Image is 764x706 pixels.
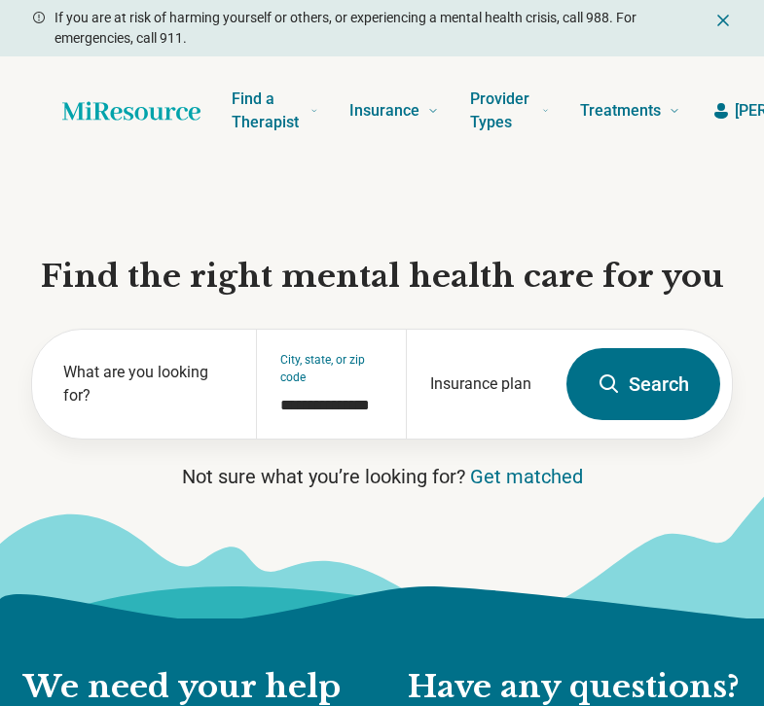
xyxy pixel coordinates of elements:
span: Treatments [580,97,661,124]
h1: Find the right mental health care for you [31,257,733,298]
a: Provider Types [470,72,549,150]
a: Home page [62,91,200,130]
span: Provider Types [470,86,534,136]
label: What are you looking for? [63,361,233,407]
a: Get matched [470,465,583,488]
button: Search [566,348,720,420]
span: Find a Therapist [232,86,303,136]
a: Find a Therapist [232,72,318,150]
button: Dismiss [713,8,733,31]
p: If you are at risk of harming yourself or others, or experiencing a mental health crisis, call 98... [55,8,706,49]
span: Insurance [349,97,419,124]
p: Not sure what you’re looking for? [31,463,733,490]
a: Treatments [580,72,680,150]
a: Insurance [349,72,439,150]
